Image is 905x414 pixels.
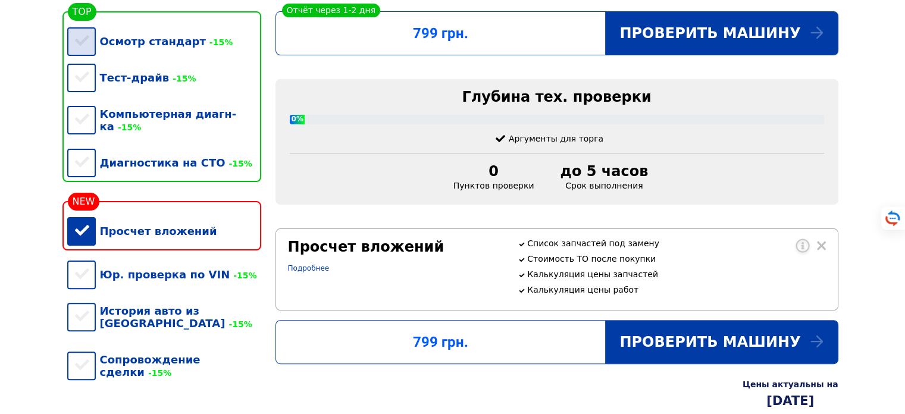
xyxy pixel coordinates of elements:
div: Просчет вложений [67,213,261,249]
a: Подробнее [288,264,330,272]
p: Калькуляция цены запчастей [527,269,825,279]
span: -15% [145,368,171,378]
div: История авто из [GEOGRAPHIC_DATA] [67,293,261,341]
div: Юр. проверка по VIN [67,256,261,293]
div: Осмотр стандарт [67,23,261,59]
p: Стоимость ТО после покупки [527,254,825,264]
div: 799 грн. [276,334,606,350]
span: -15% [225,159,252,168]
div: Цены актуальны на [743,379,838,389]
div: Срок выполнения [541,163,667,190]
p: Список запчастей под замену [527,239,825,248]
span: -15% [114,123,141,132]
div: Просчет вложений [288,239,504,255]
div: 0 [453,163,534,180]
div: Диагностика на СТО [67,145,261,181]
div: Глубина тех. проверки [290,89,824,105]
div: до 5 часов [548,163,660,180]
div: Пунктов проверки [446,163,541,190]
p: Калькуляция цены работ [527,285,825,294]
div: Компьютерная диагн-ка [67,96,261,145]
span: -15% [169,74,196,83]
div: Тест-драйв [67,59,261,96]
div: 799 грн. [276,25,606,42]
div: 0% [290,115,305,124]
span: -15% [206,37,233,47]
div: [DATE] [743,394,838,408]
div: Проверить машину [605,321,837,363]
div: Аргументы для торга [496,134,618,143]
div: Проверить машину [605,12,837,55]
span: -15% [225,319,252,329]
span: -15% [230,271,256,280]
div: Сопровождение сделки [67,341,261,390]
